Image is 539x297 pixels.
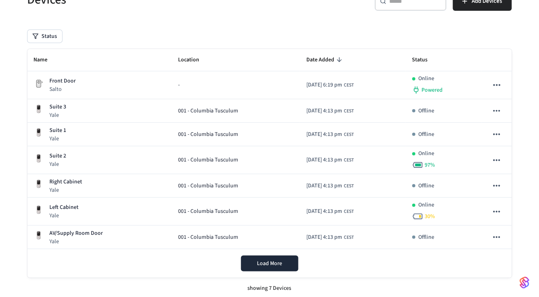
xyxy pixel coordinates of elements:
[50,178,82,186] p: Right Cabinet
[34,128,43,138] img: Yale Assure Touchscreen Wifi Smart Lock, Satin Nickel, Front
[50,85,76,93] p: Salto
[306,81,342,89] span: [DATE] 6:19 pm
[34,231,43,240] img: Yale Assure Touchscreen Wifi Smart Lock, Satin Nickel, Front
[306,81,354,89] div: Europe/Warsaw
[344,82,354,89] span: CEST
[241,256,298,271] button: Load More
[50,126,67,135] p: Suite 1
[306,107,354,115] div: Europe/Warsaw
[419,107,435,115] p: Offline
[306,207,342,216] span: [DATE] 4:13 pm
[425,212,435,220] span: 30 %
[306,207,354,216] div: Europe/Warsaw
[34,154,43,163] img: Yale Assure Touchscreen Wifi Smart Lock, Satin Nickel, Front
[306,130,354,139] div: Europe/Warsaw
[178,54,210,66] span: Location
[419,130,435,139] p: Offline
[425,161,435,169] span: 97 %
[419,233,435,242] p: Offline
[419,75,435,83] p: Online
[50,186,82,194] p: Yale
[34,205,43,215] img: Yale Assure Touchscreen Wifi Smart Lock, Satin Nickel, Front
[306,182,342,190] span: [DATE] 4:13 pm
[520,276,529,289] img: SeamLogoGradient.69752ec5.svg
[306,107,342,115] span: [DATE] 4:13 pm
[344,208,354,215] span: CEST
[422,86,443,94] span: Powered
[257,260,282,267] span: Load More
[306,233,354,242] div: Europe/Warsaw
[178,130,238,139] span: 001 - Columbia Tusculum
[344,131,354,138] span: CEST
[50,77,76,85] p: Front Door
[27,49,512,249] table: sticky table
[419,149,435,158] p: Online
[50,203,79,212] p: Left Cabinet
[344,183,354,190] span: CEST
[306,130,342,139] span: [DATE] 4:13 pm
[306,54,345,66] span: Date Added
[178,81,180,89] span: -
[344,234,354,241] span: CEST
[34,54,58,66] span: Name
[344,108,354,115] span: CEST
[178,233,238,242] span: 001 - Columbia Tusculum
[34,104,43,114] img: Yale Assure Touchscreen Wifi Smart Lock, Satin Nickel, Front
[178,107,238,115] span: 001 - Columbia Tusculum
[50,212,79,220] p: Yale
[50,152,67,160] p: Suite 2
[50,111,67,119] p: Yale
[34,79,43,89] img: Placeholder Lock Image
[412,54,438,66] span: Status
[50,160,67,168] p: Yale
[344,157,354,164] span: CEST
[27,30,62,43] button: Status
[419,182,435,190] p: Offline
[178,182,238,190] span: 001 - Columbia Tusculum
[306,182,354,190] div: Europe/Warsaw
[50,135,67,143] p: Yale
[306,156,354,164] div: Europe/Warsaw
[50,238,103,246] p: Yale
[50,103,67,111] p: Suite 3
[419,201,435,209] p: Online
[50,229,103,238] p: AV/Supply Room Door
[306,233,342,242] span: [DATE] 4:13 pm
[178,156,238,164] span: 001 - Columbia Tusculum
[34,179,43,189] img: Yale Assure Touchscreen Wifi Smart Lock, Satin Nickel, Front
[306,156,342,164] span: [DATE] 4:13 pm
[178,207,238,216] span: 001 - Columbia Tusculum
